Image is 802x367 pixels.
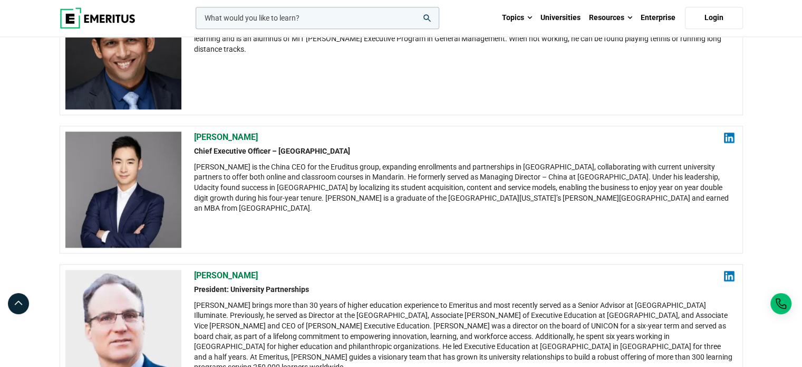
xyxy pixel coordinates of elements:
img: linkedin.png [724,133,735,143]
a: Login [685,7,743,29]
input: woocommerce-product-search-field-0 [196,7,439,29]
h2: Chief Executive Officer – [GEOGRAPHIC_DATA] [194,146,735,157]
h2: [PERSON_NAME] [194,131,735,143]
div: [PERSON_NAME] is the China CEO for the Eruditus group, expanding enrollments and partnerships in ... [194,162,735,214]
h2: President: University Partnerships [194,285,735,295]
img: linkedin.png [724,271,735,281]
img: Robert-Hsiung-300x300-1 [65,131,181,248]
div: His previous stints include roles as COO at Angara Inc and General Manager at [DOMAIN_NAME] (acqu... [194,24,735,55]
h2: [PERSON_NAME] [194,270,735,281]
